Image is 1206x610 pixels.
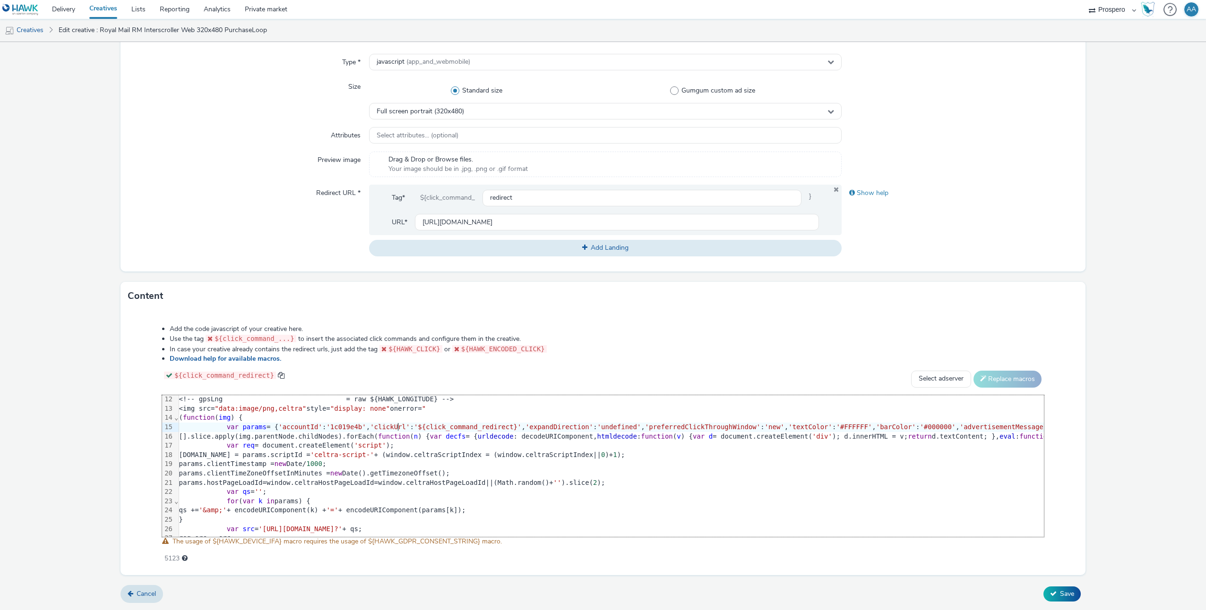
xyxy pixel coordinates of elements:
[162,423,174,432] div: 15
[597,432,637,440] span: htmldecode
[121,585,163,603] a: Cancel
[330,405,390,412] span: "display: none"
[377,58,470,66] span: javascript
[172,537,502,546] span: The usage of ${HAWK_DEVICE_IFA} macro requires the usage of ${HAWK_GDPR_CONSENT_STRING} macro.
[227,423,239,431] span: var
[591,243,629,252] span: Add Landing
[593,479,597,486] span: 2
[162,497,174,506] div: 23
[709,432,713,440] span: d
[278,423,322,431] span: 'accountId'
[1043,586,1081,602] button: Save
[1141,2,1159,17] a: Hawk Academy
[54,19,272,42] a: Edit creative : Royal Mail RM Interscroller Web 320x480 PurchaseLoop
[1060,589,1074,598] span: Save
[162,478,174,488] div: 21
[215,335,294,342] span: ${click_command_...}
[162,515,174,525] div: 25
[137,589,156,598] span: Cancel
[876,423,916,431] span: 'barColor'
[242,525,254,533] span: src
[641,432,672,440] span: function
[128,289,163,303] h3: Content
[370,423,410,431] span: 'clickUrl'
[258,497,262,505] span: k
[162,395,174,404] div: 12
[326,506,338,514] span: '='
[920,423,956,431] span: '#000000'
[162,487,174,497] div: 22
[278,372,284,379] span: copy to clipboard
[338,54,364,67] label: Type *
[242,441,254,449] span: req
[677,432,681,440] span: v
[812,432,832,440] span: 'div'
[378,432,410,440] span: function
[162,441,174,450] div: 17
[170,344,1044,354] li: In case your creative already contains the redirect urls, just add the tag or
[960,423,1047,431] span: 'advertisementMessage'
[553,479,561,486] span: ''
[199,506,227,514] span: '&amp;'
[174,497,179,505] span: Fold line
[525,423,593,431] span: 'expandDirection'
[388,164,528,174] span: Your image should be in .jpg, .png or .gif format
[215,405,306,412] span: "data:image/png,celtra"
[601,451,605,458] span: 0
[597,423,641,431] span: 'undefined'
[310,451,374,458] span: 'celtra-script-'
[326,423,366,431] span: '1c019e4b'
[275,460,286,467] span: new
[314,152,364,165] label: Preview image
[2,4,39,16] img: undefined Logo
[461,345,545,353] span: ${HAWK_ENCODED_CLICK}
[170,324,1044,334] li: Add the code javascript of your creative here.
[1187,2,1196,17] div: AA
[219,414,231,421] span: img
[788,423,832,431] span: 'textColor'
[645,423,760,431] span: 'preferredClickThroughWindow'
[174,372,274,379] span: ${click_command_redirect}
[842,185,1078,202] div: Show help
[422,405,426,412] span: "
[162,404,174,414] div: 13
[801,189,819,206] span: }
[377,132,458,140] span: Select attributes... (optional)
[345,78,364,92] label: Size
[613,451,617,458] span: 1
[462,86,502,95] span: Standard size
[227,497,239,505] span: for
[377,108,464,116] span: Full screen portrait (320x480)
[369,240,842,256] button: Add Landing
[162,413,174,423] div: 14
[258,525,342,533] span: '[URL][DOMAIN_NAME]?'
[415,214,819,230] input: url...
[327,127,364,140] label: Attributes
[242,488,250,495] span: qs
[836,423,872,431] span: '#FFFFFF'
[162,534,174,543] div: 27
[354,441,386,449] span: 'script'
[306,460,322,467] span: 1000
[406,57,470,66] span: (app_and_webmobile)
[170,334,1044,344] li: Use the tag to insert the associated click commands and configure them in the creative.
[255,488,263,495] span: ''
[227,525,239,533] span: var
[312,185,364,198] label: Redirect URL *
[162,525,174,534] div: 26
[446,432,465,440] span: decfs
[330,469,342,477] span: new
[162,450,174,460] div: 18
[1141,2,1155,17] img: Hawk Academy
[765,423,784,431] span: 'new'
[183,414,215,421] span: function
[162,469,174,478] div: 20
[908,432,932,440] span: return
[182,554,188,563] div: Maximum recommended length: 3000 characters.
[388,345,440,353] span: ${HAWK_CLICK}
[413,189,482,206] div: ${click_command_
[693,432,705,440] span: var
[227,441,239,449] span: var
[999,432,1016,440] span: eval
[174,414,179,421] span: Fold line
